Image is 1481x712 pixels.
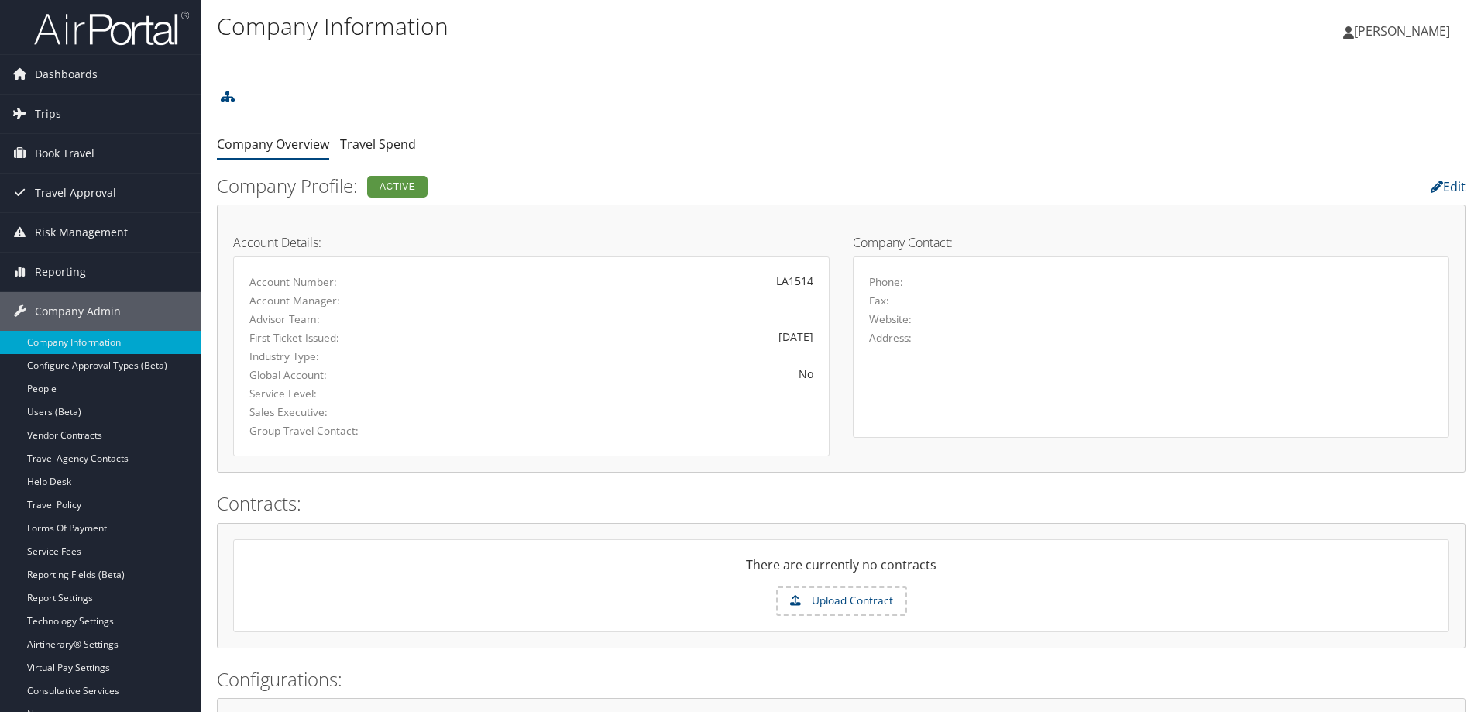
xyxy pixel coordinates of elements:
[233,236,830,249] h4: Account Details:
[367,176,428,198] div: Active
[249,367,422,383] label: Global Account:
[217,10,1050,43] h1: Company Information
[853,236,1449,249] h4: Company Contact:
[34,10,189,46] img: airportal-logo.png
[249,293,422,308] label: Account Manager:
[217,666,1466,693] h2: Configurations:
[249,311,422,327] label: Advisor Team:
[445,328,813,345] div: [DATE]
[249,330,422,346] label: First Ticket Issued:
[217,173,1042,199] h2: Company Profile:
[1343,8,1466,54] a: [PERSON_NAME]
[217,136,329,153] a: Company Overview
[35,55,98,94] span: Dashboards
[35,95,61,133] span: Trips
[445,273,813,289] div: LA1514
[35,292,121,331] span: Company Admin
[869,330,912,346] label: Address:
[217,490,1466,517] h2: Contracts:
[35,174,116,212] span: Travel Approval
[340,136,416,153] a: Travel Spend
[1354,22,1450,40] span: [PERSON_NAME]
[869,293,889,308] label: Fax:
[249,349,422,364] label: Industry Type:
[445,366,813,382] div: No
[35,134,94,173] span: Book Travel
[249,423,422,439] label: Group Travel Contact:
[35,213,128,252] span: Risk Management
[778,588,905,614] label: Upload Contract
[249,274,422,290] label: Account Number:
[249,386,422,401] label: Service Level:
[234,555,1448,586] div: There are currently no contracts
[1431,178,1466,195] a: Edit
[869,274,903,290] label: Phone:
[869,311,912,327] label: Website:
[35,253,86,291] span: Reporting
[249,404,422,420] label: Sales Executive:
